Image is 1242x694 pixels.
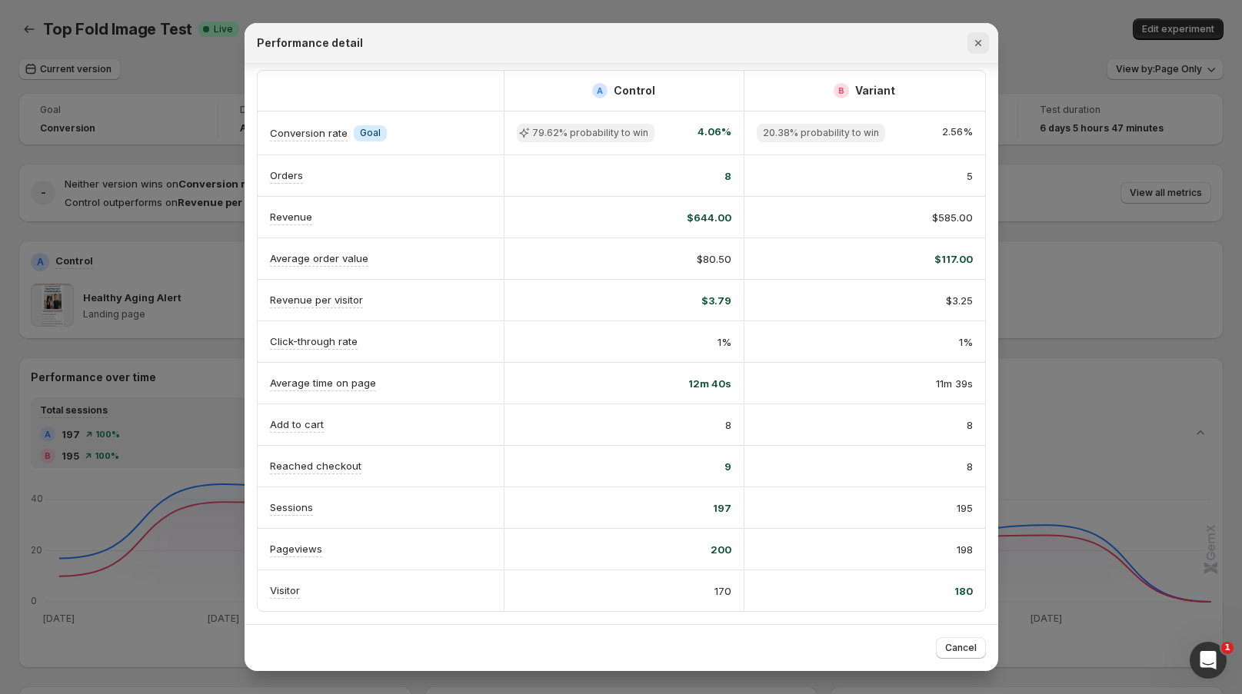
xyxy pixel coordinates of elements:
span: $644.00 [687,210,731,225]
span: 79.62% probability to win [532,127,648,139]
p: Reached checkout [270,458,361,473]
h2: A [597,86,603,95]
span: Cancel [945,642,977,654]
h2: B [838,86,844,95]
button: Close [967,32,989,54]
span: $585.00 [932,210,973,225]
span: 197 [713,500,731,516]
span: 198 [957,542,973,557]
span: 200 [711,542,731,557]
button: Cancel [936,637,986,659]
span: 1 [1221,642,1234,654]
span: 170 [714,583,731,599]
span: 20.38% probability to win [763,127,879,139]
span: $117.00 [934,251,973,267]
span: 180 [954,583,973,599]
p: Pageviews [270,541,322,556]
span: 9 [724,459,731,474]
p: Revenue per visitor [270,292,363,307]
p: Average order value [270,251,368,266]
h2: Variant [855,83,895,98]
span: 1% [959,334,973,350]
span: 8 [725,417,731,433]
h2: Control [614,83,655,98]
span: 8 [724,168,731,184]
span: 8 [967,417,973,433]
span: 12m 40s [688,376,731,391]
p: Click-through rate [270,334,358,349]
span: Goal [360,127,381,139]
p: Add to cart [270,417,324,432]
span: 8 [967,459,973,474]
span: 4.06% [698,124,731,142]
span: 1% [718,334,731,350]
span: 2.56% [942,124,973,142]
p: Average time on page [270,375,376,390]
p: Conversion rate [270,125,348,141]
p: Revenue [270,209,312,224]
span: $3.79 [701,293,731,308]
span: 11m 39s [936,376,973,391]
p: Orders [270,168,303,183]
span: $80.50 [697,251,731,267]
p: Visitor [270,583,300,598]
span: $3.25 [946,293,973,308]
iframe: Intercom live chat [1190,642,1227,679]
h2: Performance detail [257,35,363,51]
span: 195 [957,500,973,516]
p: Sessions [270,500,313,515]
span: 5 [967,168,973,184]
